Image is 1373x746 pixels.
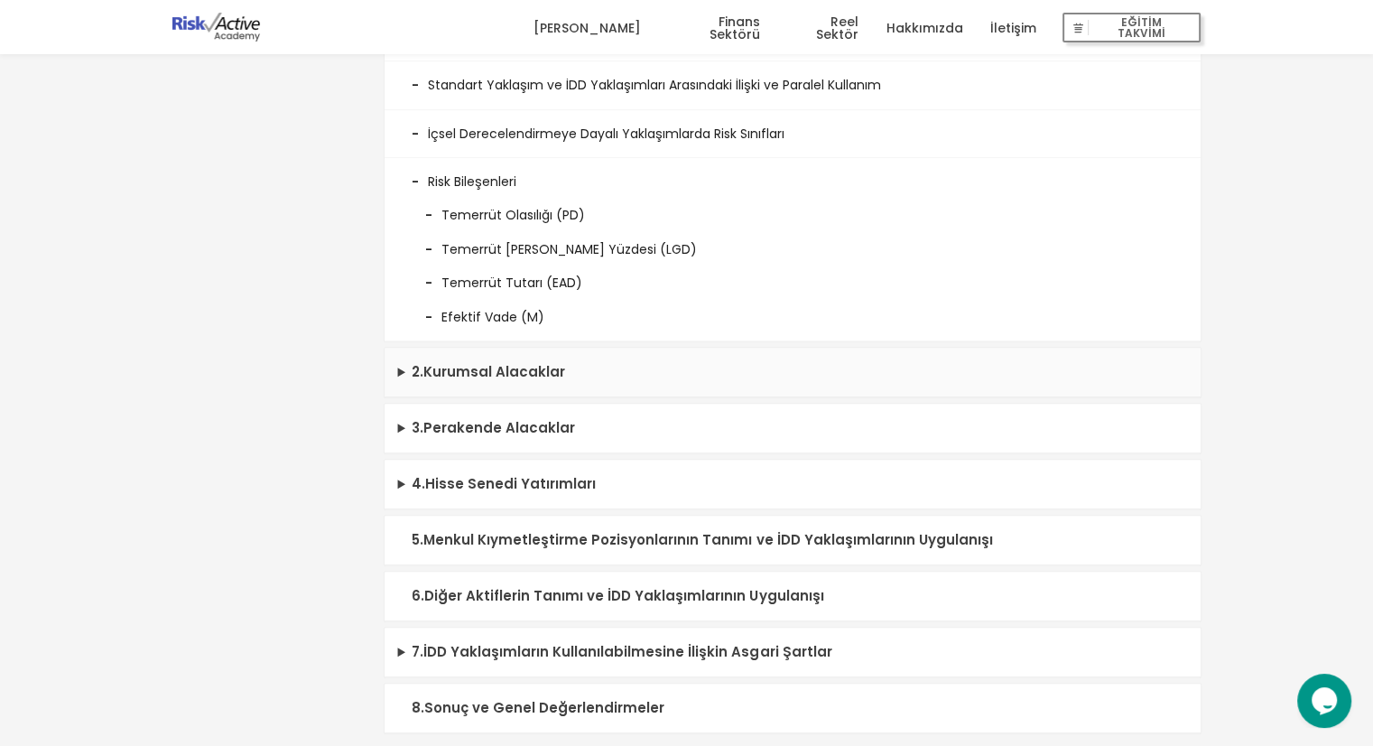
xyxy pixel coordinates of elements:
li: Temerrüt Olasılığı (PD) [412,191,1174,225]
a: EĞİTİM TAKVİMİ [1062,1,1201,55]
summary: 8.Sonuç ve Genel Değerlendirmeler [385,684,1201,733]
summary: 3.Perakende Alacaklar [385,404,1201,453]
a: Finans Sektörü [667,1,760,55]
a: Hakkımızda [886,1,962,55]
summary: 7.İDD Yaklaşımların Kullanılabilmesine İlişkin Asgari Şartlar [385,628,1201,677]
summary: 5.Menkul Kıymetleştirme Pozisyonlarının Tanımı ve İDD Yaklaşımlarının Uygulanışı [385,516,1201,565]
span: EĞİTİM TAKVİMİ [1089,15,1193,41]
a: [PERSON_NAME] [533,1,640,55]
li: Risk Bileşenleri [385,158,1201,341]
summary: 4.Hisse Senedi Yatırımları [385,460,1201,509]
li: Standart Yaklaşım ve İDD Yaklaşımları Arasındaki İlişki ve Paralel Kullanım [385,61,1201,109]
summary: 2.Kurumsal Alacaklar [385,348,1201,397]
li: Efektif Vade (M) [412,294,1174,327]
a: Reel Sektör [787,1,858,55]
summary: 6.Diğer Aktiflerin Tanımı ve İDD Yaklaşımlarının Uygulanışı [385,572,1201,621]
iframe: chat widget [1297,674,1355,728]
a: İletişim [989,1,1035,55]
img: logo-dark.png [172,13,261,42]
li: İçsel Derecelendirmeye Dayalı Yaklaşımlarda Risk Sınıfları [385,110,1201,158]
li: Temerrüt [PERSON_NAME] Yüzdesi (LGD) [412,226,1174,259]
li: Temerrüt Tutarı (EAD) [412,259,1174,293]
button: EĞİTİM TAKVİMİ [1062,13,1201,43]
